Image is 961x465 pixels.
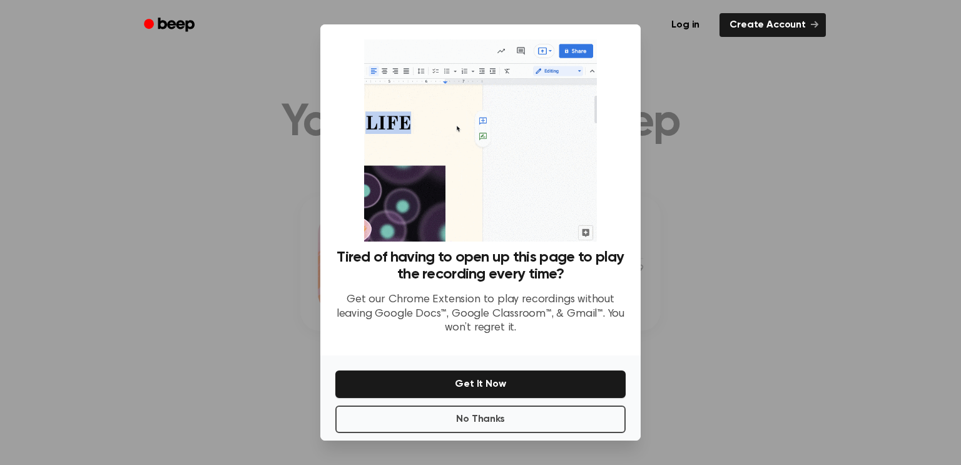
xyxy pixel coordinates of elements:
[719,13,826,37] a: Create Account
[335,406,626,433] button: No Thanks
[335,293,626,335] p: Get our Chrome Extension to play recordings without leaving Google Docs™, Google Classroom™, & Gm...
[335,370,626,398] button: Get It Now
[335,249,626,283] h3: Tired of having to open up this page to play the recording every time?
[659,11,712,39] a: Log in
[364,39,596,242] img: Beep extension in action
[135,13,206,38] a: Beep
